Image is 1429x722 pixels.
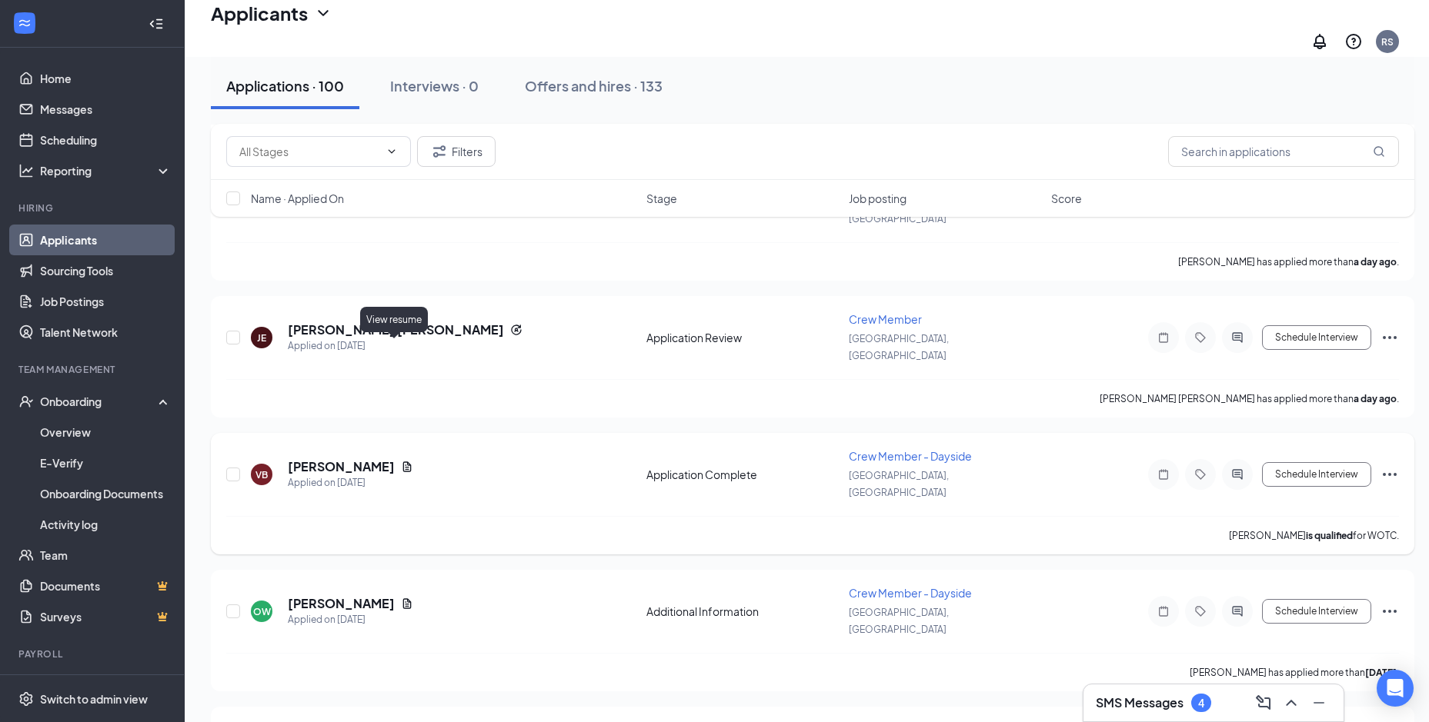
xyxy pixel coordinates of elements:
[1191,468,1210,481] svg: Tag
[40,540,172,571] a: Team
[1310,694,1328,712] svg: Minimize
[1191,605,1210,617] svg: Tag
[1354,393,1397,404] b: a day ago
[40,94,172,125] a: Messages
[1307,690,1331,715] button: Minimize
[17,15,32,31] svg: WorkstreamLogo
[288,458,395,475] h5: [PERSON_NAME]
[40,255,172,286] a: Sourcing Tools
[1228,331,1247,344] svg: ActiveChat
[1262,325,1371,350] button: Schedule Interview
[1254,694,1273,712] svg: ComposeMessage
[1251,690,1276,715] button: ComposeMessage
[417,136,496,167] button: Filter Filters
[1154,331,1173,344] svg: Note
[386,145,398,158] svg: ChevronDown
[1154,468,1173,481] svg: Note
[360,307,428,332] div: View resume
[646,330,840,345] div: Application Review
[40,571,172,601] a: DocumentsCrown
[40,286,172,317] a: Job Postings
[849,470,949,498] span: [GEOGRAPHIC_DATA], [GEOGRAPHIC_DATA]
[646,604,840,619] div: Additional Information
[257,331,266,344] div: JE
[314,4,332,22] svg: ChevronDown
[1381,602,1399,621] svg: Ellipses
[18,163,34,178] svg: Analysis
[40,394,159,409] div: Onboarding
[40,478,172,509] a: Onboarding Documents
[1154,605,1173,617] svg: Note
[401,461,413,473] svg: Document
[1344,32,1363,51] svg: QuestionInfo
[40,691,148,707] div: Switch to admin view
[40,509,172,540] a: Activity log
[288,475,413,491] div: Applied on [DATE]
[226,76,344,95] div: Applications · 100
[646,467,840,482] div: Application Complete
[1354,256,1397,268] b: a day ago
[40,125,172,155] a: Scheduling
[40,670,172,701] a: PayrollCrown
[1310,32,1329,51] svg: Notifications
[849,607,949,635] span: [GEOGRAPHIC_DATA], [GEOGRAPHIC_DATA]
[1051,191,1082,206] span: Score
[1381,35,1394,48] div: RS
[510,324,523,336] svg: Reapply
[401,597,413,610] svg: Document
[40,163,172,178] div: Reporting
[1306,530,1353,541] b: is qualified
[1198,697,1204,710] div: 4
[253,605,271,618] div: OW
[1381,328,1399,347] svg: Ellipses
[149,16,164,32] svg: Collapse
[1178,255,1399,268] p: [PERSON_NAME] has applied more than .
[288,612,413,627] div: Applied on [DATE]
[849,333,949,361] span: [GEOGRAPHIC_DATA], [GEOGRAPHIC_DATA]
[1365,667,1397,678] b: [DATE]
[430,142,449,161] svg: Filter
[40,317,172,348] a: Talent Network
[288,595,395,612] h5: [PERSON_NAME]
[1229,529,1399,542] p: [PERSON_NAME] for WOTC.
[1373,145,1385,158] svg: MagnifyingGlass
[646,191,677,206] span: Stage
[40,225,172,255] a: Applicants
[1377,670,1414,707] div: Open Intercom Messenger
[1190,666,1399,679] p: [PERSON_NAME] has applied more than .
[1228,468,1247,481] svg: ActiveChat
[849,312,922,326] span: Crew Member
[849,191,906,206] span: Job posting
[288,321,504,338] h5: [PERSON_NAME] [PERSON_NAME]
[1096,694,1184,711] h3: SMS Messages
[18,647,169,660] div: Payroll
[1279,690,1304,715] button: ChevronUp
[1262,599,1371,624] button: Schedule Interview
[18,394,34,409] svg: UserCheck
[40,63,172,94] a: Home
[18,201,169,215] div: Hiring
[1381,465,1399,484] svg: Ellipses
[18,363,169,376] div: Team Management
[1228,605,1247,617] svg: ActiveChat
[1282,694,1300,712] svg: ChevronUp
[1168,136,1399,167] input: Search in applications
[40,448,172,478] a: E-Verify
[288,338,523,354] div: Applied on [DATE]
[849,449,972,463] span: Crew Member - Dayside
[18,691,34,707] svg: Settings
[255,468,268,481] div: VB
[251,191,344,206] span: Name · Applied On
[239,143,379,160] input: All Stages
[390,76,479,95] div: Interviews · 0
[849,586,972,600] span: Crew Member - Dayside
[525,76,663,95] div: Offers and hires · 133
[1191,331,1210,344] svg: Tag
[1262,462,1371,487] button: Schedule Interview
[1100,392,1399,405] p: [PERSON_NAME] [PERSON_NAME] has applied more than .
[40,601,172,632] a: SurveysCrown
[40,417,172,448] a: Overview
